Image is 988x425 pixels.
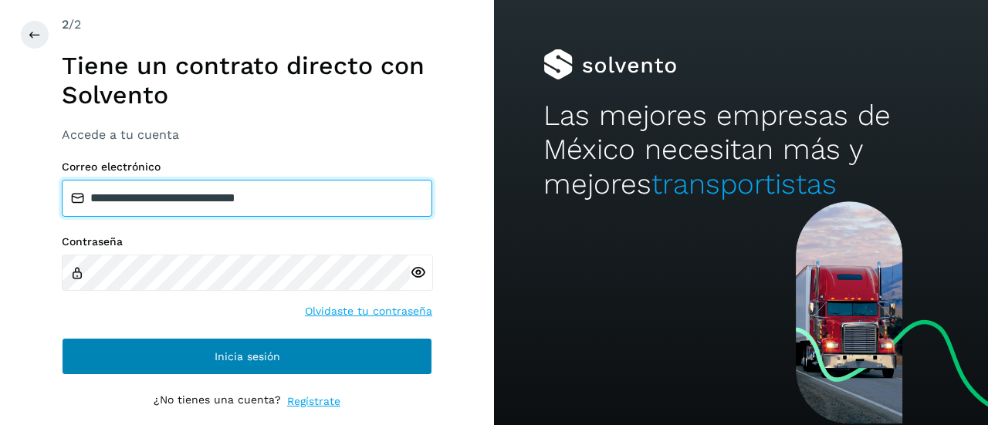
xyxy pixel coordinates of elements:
[62,17,69,32] span: 2
[215,351,280,362] span: Inicia sesión
[62,15,432,34] div: /2
[305,303,432,319] a: Olvidaste tu contraseña
[651,167,837,201] span: transportistas
[62,235,432,248] label: Contraseña
[543,99,939,201] h2: Las mejores empresas de México necesitan más y mejores
[154,393,281,410] p: ¿No tienes una cuenta?
[62,127,432,142] h3: Accede a tu cuenta
[287,393,340,410] a: Regístrate
[62,51,432,110] h1: Tiene un contrato directo con Solvento
[62,338,432,375] button: Inicia sesión
[62,160,432,174] label: Correo electrónico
